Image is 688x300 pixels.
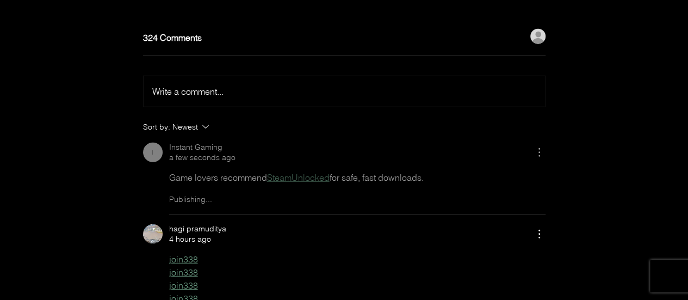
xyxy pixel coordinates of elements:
[169,254,198,265] a: join338
[267,172,330,183] a: SteamUnlocked
[532,228,546,241] button: More Actions
[169,280,198,291] a: join338
[169,142,222,152] span: Instant Gaming
[143,120,295,133] button: Sort by:Newest
[169,194,212,205] span: Publishing...
[172,120,198,133] div: Newest
[530,29,546,44] button: Instant Gaming account
[169,172,267,183] span: Game lovers recommend
[143,224,163,244] img: hagi pramuditya
[169,267,198,278] a: join338
[169,234,211,244] span: 4 hours ago
[143,143,163,162] div: Instant Gaming
[169,224,226,234] span: hagi pramuditya
[169,152,235,163] span: a few seconds ago
[143,120,172,133] span: Sort by:
[143,33,530,42] h2: 324 Comments
[532,146,546,159] button: More Actions
[330,172,424,183] span: for safe, fast downloads.
[144,76,545,107] button: Write a comment...
[152,86,224,97] span: Write a comment...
